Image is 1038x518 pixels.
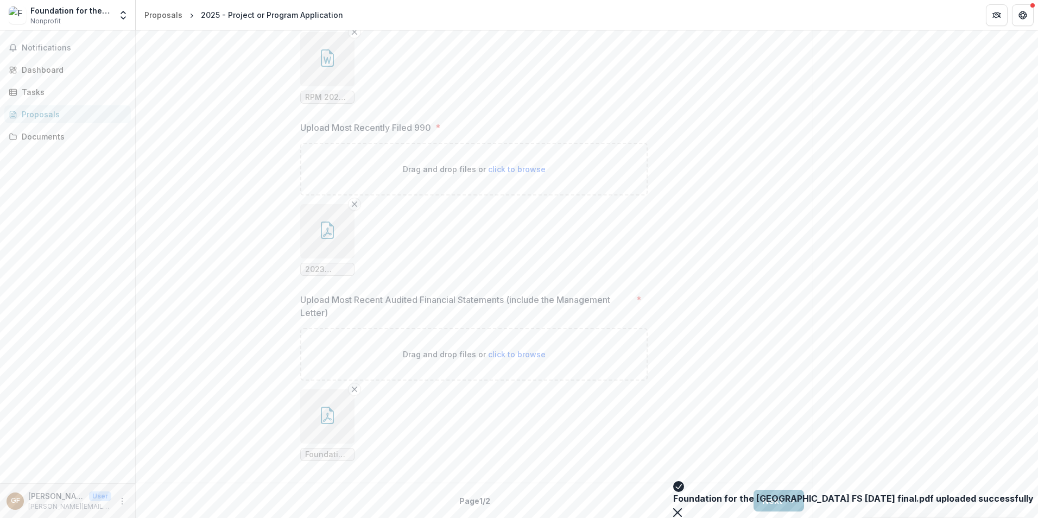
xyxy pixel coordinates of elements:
span: Foundation for the [GEOGRAPHIC_DATA] [DATE] final.pdf [305,450,350,459]
div: Proposals [144,9,182,21]
div: Remove FileFoundation for the [GEOGRAPHIC_DATA] [DATE] final.pdf [300,389,355,461]
div: Dashboard [22,64,122,75]
span: click to browse [488,165,546,174]
button: More [116,495,129,508]
button: Remove File [348,26,361,39]
button: Notifications [4,39,131,56]
button: Next [754,490,804,511]
button: Remove File [348,198,361,211]
a: Documents [4,128,131,146]
a: Proposals [140,7,187,23]
nav: breadcrumb [140,7,347,23]
span: RPM 2025 Budget for auditors.docx [305,93,350,102]
p: [PERSON_NAME] [28,490,85,502]
p: [PERSON_NAME][EMAIL_ADDRESS][PERSON_NAME][DOMAIN_NAME] [28,502,111,511]
span: 2023 Foundation for the Reading Public Museum 990 and BCO-10 draft.pdf [305,265,350,274]
span: click to browse [488,350,546,359]
span: Nonprofit [30,16,61,26]
p: Drag and drop files or [403,349,546,360]
a: Tasks [4,83,131,101]
div: Tasks [22,86,122,98]
div: 2025 - Project or Program Application [201,9,343,21]
p: Page 1 / 2 [459,495,490,507]
div: Foundation for the [GEOGRAPHIC_DATA] [30,5,111,16]
div: Geoff Fleming [11,497,20,504]
a: Dashboard [4,61,131,79]
div: Proposals [22,109,122,120]
p: User [89,491,111,501]
button: Get Help [1012,4,1034,26]
img: Foundation for the Reading Public Museum [9,7,26,24]
button: Remove File [348,383,361,396]
p: Upload Most Recent Audited Financial Statements (include the Management Letter) [300,293,632,319]
div: Documents [22,131,122,142]
button: Partners [986,4,1008,26]
span: Notifications [22,43,126,53]
p: Drag and drop files or [403,163,546,175]
div: Remove FileRPM 2025 Budget for auditors.docx [300,32,355,104]
a: Proposals [4,105,131,123]
div: Remove File2023 Foundation for the Reading Public Museum 990 and BCO-10 draft.pdf [300,204,355,276]
button: Open entity switcher [116,4,131,26]
p: Upload Most Recently Filed 990 [300,121,431,134]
